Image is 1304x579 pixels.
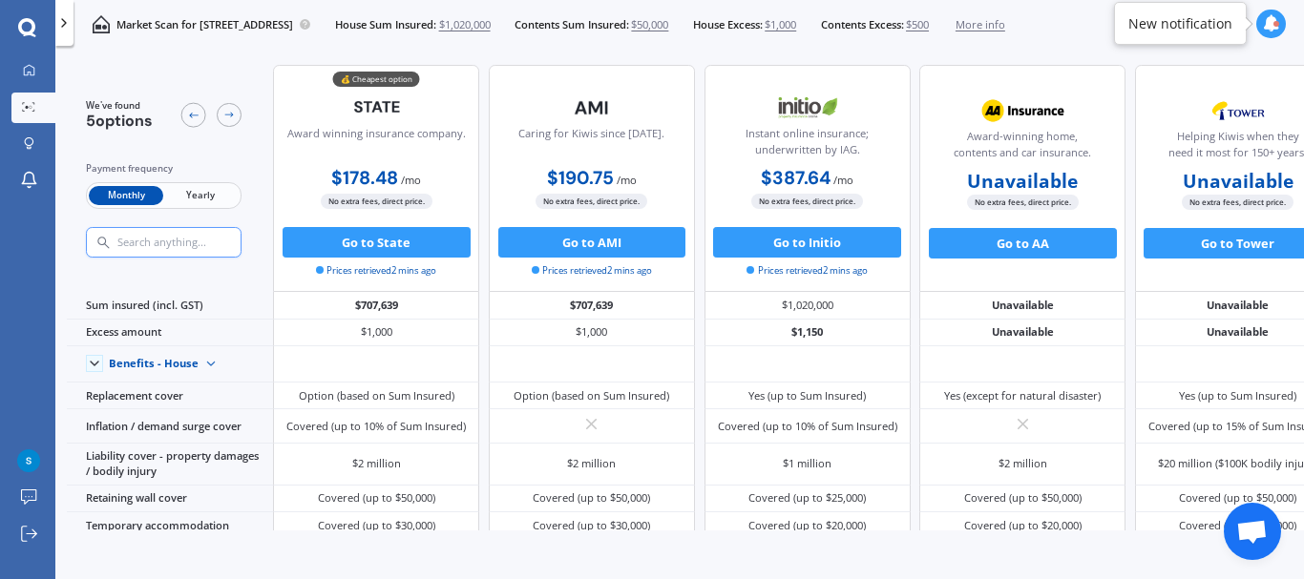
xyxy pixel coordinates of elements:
[944,388,1101,403] div: Yes (except for natural disaster)
[929,228,1117,258] button: Go to AA
[765,17,796,32] span: $1,000
[919,320,1125,346] div: Unavailable
[536,194,647,208] span: No extra fees, direct price.
[747,264,867,278] span: Prices retrieved 2 mins ago
[401,173,421,187] span: / mo
[717,126,896,164] div: Instant online insurance; underwritten by IAG.
[693,17,763,32] span: House Excess:
[999,456,1047,471] div: $2 million
[515,17,629,32] span: Contents Sum Insured:
[821,17,904,32] span: Contents Excess:
[541,89,642,127] img: AMI-text-1.webp
[972,92,1073,130] img: AA.webp
[1188,92,1289,130] img: Tower.webp
[1224,503,1281,560] div: Open chat
[964,518,1082,533] div: Covered (up to $20,000)
[705,292,911,319] div: $1,020,000
[498,227,686,258] button: Go to AMI
[713,227,901,258] button: Go to Initio
[567,456,616,471] div: $2 million
[333,72,420,87] div: 💰 Cheapest option
[321,194,432,208] span: No extra fees, direct price.
[705,320,911,346] div: $1,150
[748,490,866,506] div: Covered (up to $25,000)
[283,227,471,258] button: Go to State
[109,357,199,370] div: Benefits - House
[906,17,929,32] span: $500
[17,449,40,472] img: ACg8ocLS8AjHFEZKmYUZeqrsqk3VMzYra5O2dBZtgKrJxPcVXiTYrA=s96-c
[199,352,223,377] img: Benefit content down
[533,518,650,533] div: Covered (up to $30,000)
[86,161,242,176] div: Payment frequency
[1179,518,1296,533] div: Covered (up to $30,000)
[631,17,668,32] span: $50,000
[89,186,163,206] span: Monthly
[489,292,695,319] div: $707,639
[318,490,435,506] div: Covered (up to $50,000)
[1182,195,1293,209] span: No extra fees, direct price.
[163,186,238,206] span: Yearly
[547,166,614,190] b: $190.75
[286,419,466,434] div: Covered (up to 10% of Sum Insured)
[287,126,466,164] div: Award winning insurance company.
[67,512,273,539] div: Temporary accommodation
[273,292,479,319] div: $707,639
[331,166,398,190] b: $178.48
[67,320,273,346] div: Excess amount
[67,292,273,319] div: Sum insured (incl. GST)
[439,17,491,32] span: $1,020,000
[352,456,401,471] div: $2 million
[967,174,1078,189] b: Unavailable
[299,388,454,403] div: Option (based on Sum Insured)
[67,409,273,443] div: Inflation / demand surge cover
[751,194,863,208] span: No extra fees, direct price.
[748,388,866,403] div: Yes (up to Sum Insured)
[116,236,272,249] input: Search anything...
[967,195,1079,209] span: No extra fees, direct price.
[273,320,479,346] div: $1,000
[67,486,273,512] div: Retaining wall cover
[533,490,650,506] div: Covered (up to $50,000)
[783,456,831,471] div: $1 million
[761,166,831,190] b: $387.64
[518,126,664,164] div: Caring for Kiwis since [DATE].
[326,89,428,125] img: State-text-1.webp
[748,518,866,533] div: Covered (up to $20,000)
[757,89,858,127] img: Initio.webp
[116,17,293,32] p: Market Scan for [STREET_ADDRESS]
[617,173,637,187] span: / mo
[514,388,669,403] div: Option (based on Sum Insured)
[718,419,897,434] div: Covered (up to 10% of Sum Insured)
[919,292,1125,319] div: Unavailable
[67,383,273,409] div: Replacement cover
[1128,14,1232,33] div: New notification
[1179,490,1296,506] div: Covered (up to $50,000)
[489,320,695,346] div: $1,000
[86,111,153,131] span: 5 options
[92,15,110,33] img: home-and-contents.b802091223b8502ef2dd.svg
[1183,174,1293,189] b: Unavailable
[1179,388,1296,403] div: Yes (up to Sum Insured)
[532,264,652,278] span: Prices retrieved 2 mins ago
[318,518,435,533] div: Covered (up to $30,000)
[86,99,153,113] span: We've found
[933,129,1112,167] div: Award-winning home, contents and car insurance.
[964,490,1082,506] div: Covered (up to $50,000)
[67,444,273,486] div: Liability cover - property damages / bodily injury
[833,173,853,187] span: / mo
[316,264,436,278] span: Prices retrieved 2 mins ago
[335,17,436,32] span: House Sum Insured:
[956,17,1005,32] span: More info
